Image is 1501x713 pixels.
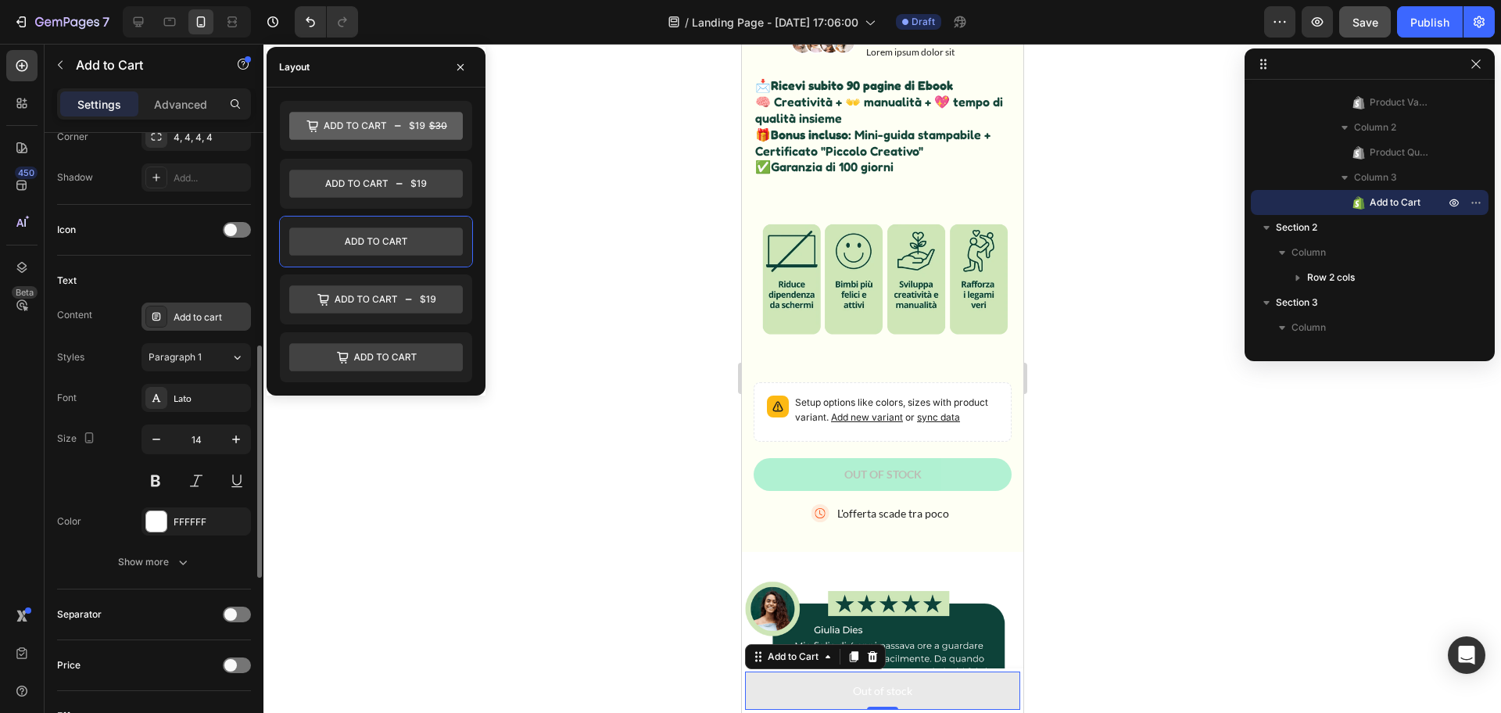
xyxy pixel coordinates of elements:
iframe: Design area [742,44,1023,713]
div: Size [57,428,99,450]
div: Undo/Redo [295,6,358,38]
span: Column [1291,320,1326,335]
button: Publish [1397,6,1463,38]
button: Show more [57,548,251,576]
div: Lato [174,392,247,406]
p: Settings [77,96,121,113]
span: Column [1291,245,1326,260]
div: Publish [1410,14,1449,30]
span: Column 2 [1354,120,1396,135]
div: Price [57,658,81,672]
div: Color [57,514,81,528]
p: Add to Cart [76,56,209,74]
div: Add to cart [174,310,247,324]
p: Advanced [154,96,207,113]
div: Show more [118,554,191,570]
button: Paragraph 1 [142,343,251,371]
div: Font [57,391,77,405]
span: Paragraph 1 [149,350,202,364]
span: / [685,14,689,30]
span: Draft [912,15,935,29]
div: Styles [57,350,84,364]
span: Section 2 [1276,220,1317,235]
button: 7 [6,6,116,38]
p: 7 [102,13,109,31]
div: Separator [57,607,102,622]
div: Icon [57,223,76,237]
span: Landing Page - [DATE] 17:06:00 [692,14,858,30]
div: 4, 4, 4, 4 [174,131,247,145]
button: Save [1339,6,1391,38]
span: Product Variants & Swatches [1370,95,1429,110]
span: Add to Cart [1370,195,1420,210]
div: Layout [279,60,310,74]
div: Beta [12,286,38,299]
div: Shadow [57,170,93,185]
div: Corner [57,130,88,144]
span: Product Quantity [1370,145,1429,160]
span: Save [1352,16,1378,29]
span: Row 2 cols [1307,270,1355,285]
span: Section 3 [1276,295,1318,310]
div: Open Intercom Messenger [1448,636,1485,674]
div: 450 [15,167,38,179]
div: Content [57,308,92,322]
div: Add... [174,171,247,185]
span: Column 3 [1354,170,1397,185]
div: FFFFFF [174,515,247,529]
div: Text [57,274,77,288]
